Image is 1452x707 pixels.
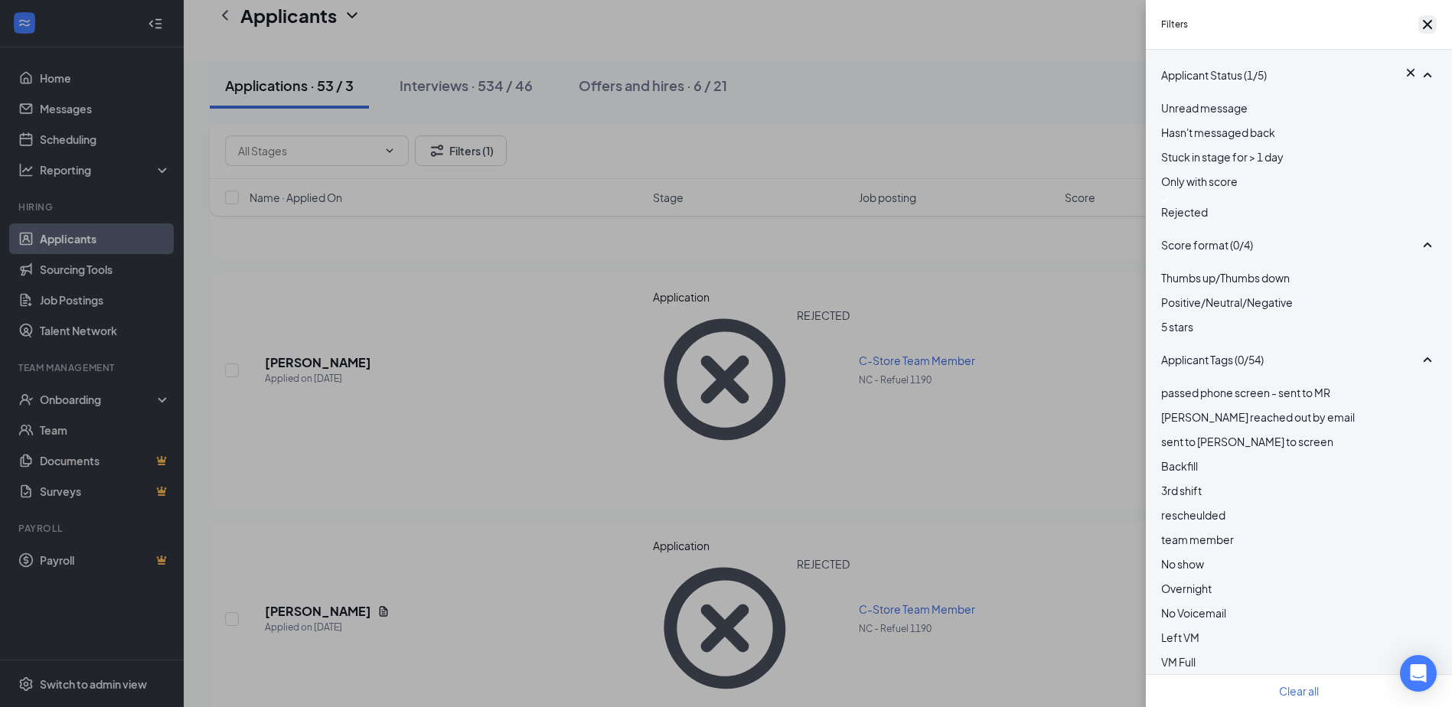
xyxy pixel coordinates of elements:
svg: Cross [1418,15,1437,34]
svg: SmallChevronUp [1418,236,1437,254]
span: No Voicemail [1161,606,1226,620]
span: team member [1161,533,1234,546]
span: Hasn't messaged back [1161,125,1275,139]
span: Unread message [1161,101,1248,115]
span: No show [1161,557,1204,571]
span: Left VM [1161,630,1199,644]
button: Clear all [1279,683,1319,699]
span: 5 stars [1161,320,1193,334]
span: Stuck in stage for > 1 day [1161,150,1284,164]
span: Only with score [1161,174,1238,188]
div: Open Intercom Messenger [1400,655,1437,692]
span: Applicant Status (1/5) [1161,67,1267,83]
span: Score format (0/4) [1161,236,1253,253]
h5: Filters [1161,18,1188,31]
span: passed phone screen - sent to MR [1161,386,1330,399]
span: Rejected [1161,205,1208,219]
span: rescheulded [1161,508,1225,522]
span: Positive/Neutral/Negative [1161,295,1293,309]
span: [PERSON_NAME] reached out by email [1161,410,1355,424]
span: Thumbs up/Thumbs down [1161,271,1290,285]
span: Backfill [1161,459,1198,473]
span: VM Full [1161,655,1196,669]
span: Applicant Tags (0/54) [1161,351,1264,368]
span: 3rd shift [1161,484,1202,497]
svg: Cross [1403,65,1418,80]
span: Overnight [1161,582,1212,595]
svg: SmallChevronUp [1418,350,1437,369]
span: sent to [PERSON_NAME] to screen [1161,435,1333,448]
img: checkbox [1161,197,1169,204]
svg: SmallChevronUp [1418,66,1437,84]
